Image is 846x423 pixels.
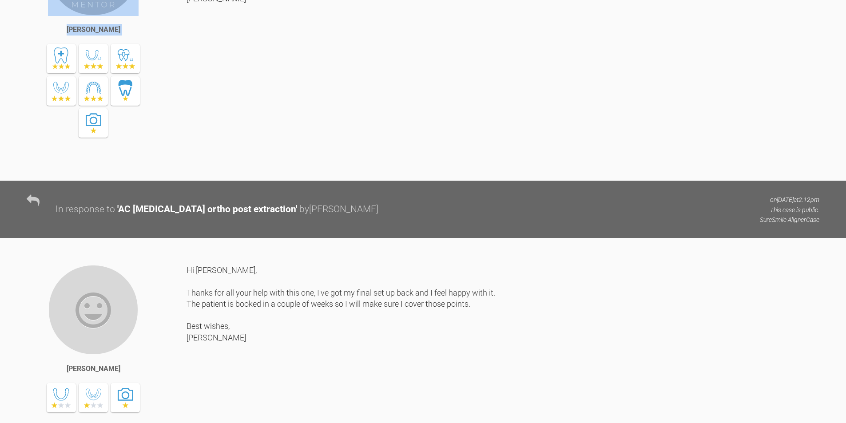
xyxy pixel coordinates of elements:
p: This case is public. [760,205,819,215]
div: [PERSON_NAME] [67,363,120,375]
div: In response to [56,202,115,217]
div: [PERSON_NAME] [67,24,120,36]
p: SureSmile Aligner Case [760,215,819,225]
p: on [DATE] at 2:12pm [760,195,819,205]
div: ' AC [MEDICAL_DATA] ortho post extraction ' [117,202,297,217]
div: by [PERSON_NAME] [299,202,378,217]
img: Sally Davies [48,265,139,355]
